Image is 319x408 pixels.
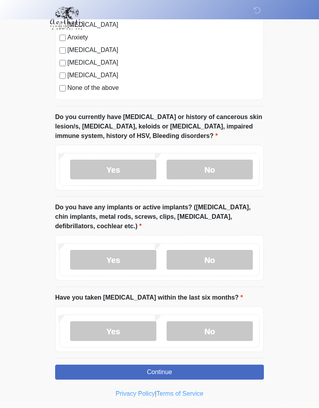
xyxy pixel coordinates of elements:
label: No [167,322,253,341]
label: Do you have any implants or active implants? ([MEDICAL_DATA], chin implants, metal rods, screws, ... [55,203,264,231]
label: [MEDICAL_DATA] [67,71,260,80]
label: No [167,250,253,270]
a: Terms of Service [156,391,203,397]
button: Continue [55,365,264,380]
input: [MEDICAL_DATA] [59,48,66,54]
label: Do you currently have [MEDICAL_DATA] or history of cancerous skin lesion/s, [MEDICAL_DATA], keloi... [55,113,264,141]
a: | [155,391,156,397]
input: None of the above [59,86,66,92]
input: [MEDICAL_DATA] [59,60,66,67]
label: Have you taken [MEDICAL_DATA] within the last six months? [55,293,243,303]
label: None of the above [67,84,260,93]
img: Aesthetic Surgery Centre, PLLC Logo [47,6,87,31]
label: Anxiety [67,33,260,43]
label: Yes [70,322,156,341]
input: Anxiety [59,35,66,41]
label: [MEDICAL_DATA] [67,46,260,55]
label: Yes [70,250,156,270]
label: No [167,160,253,180]
label: Yes [70,160,156,180]
a: Privacy Policy [116,391,155,397]
label: [MEDICAL_DATA] [67,58,260,68]
input: [MEDICAL_DATA] [59,73,66,79]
